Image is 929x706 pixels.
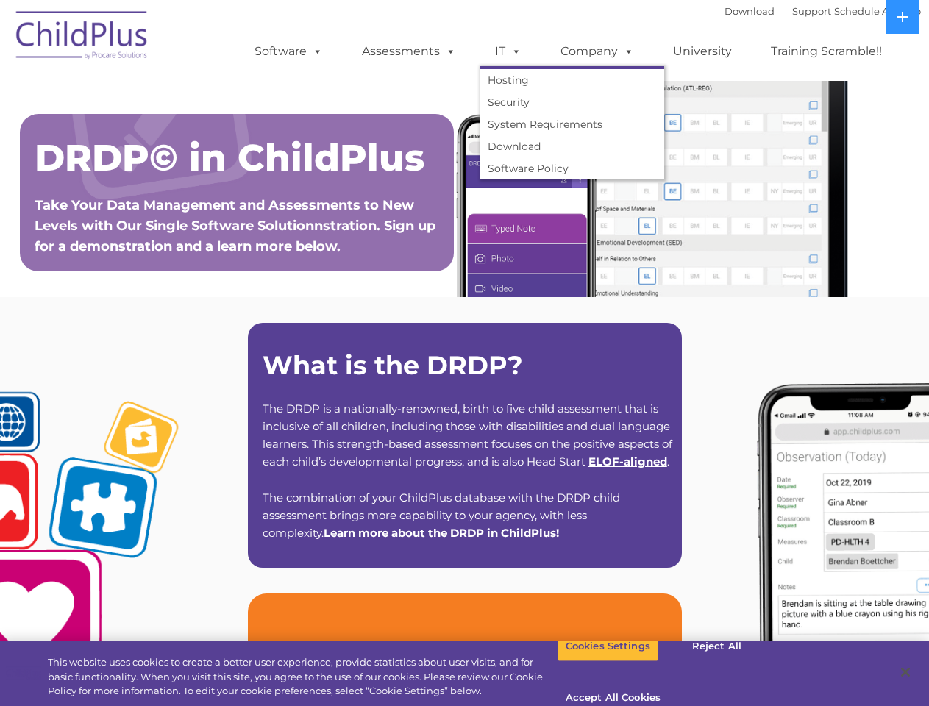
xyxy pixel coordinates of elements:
span: ! [324,526,559,540]
a: University [658,37,747,66]
a: IT [480,37,536,66]
a: Security [480,91,664,113]
span: Take Your Data Management and Assessments to New Levels with Our Single Software Solutionnstratio... [35,197,435,254]
span: DRDP© in ChildPlus [35,135,424,180]
span: The combination of your ChildPlus database with the DRDP child assessment brings more capability ... [263,491,620,540]
a: ELOF-aligned [588,454,667,468]
a: Download [480,135,664,157]
button: Cookies Settings [558,631,658,662]
button: Reject All [671,631,763,662]
a: System Requirements [480,113,664,135]
a: Schedule A Demo [834,5,921,17]
a: Support [792,5,831,17]
a: Software Policy [480,157,664,179]
a: Training Scramble!! [756,37,897,66]
a: Hosting [480,69,664,91]
div: This website uses cookies to create a better user experience, provide statistics about user visit... [48,655,558,699]
button: Close [889,656,922,688]
img: ChildPlus by Procare Solutions [9,1,156,74]
font: | [725,5,921,17]
a: Assessments [347,37,471,66]
a: Software [240,37,338,66]
a: Download [725,5,775,17]
a: Company [546,37,649,66]
strong: What is the DRDP? [263,349,523,381]
a: Learn more about the DRDP in ChildPlus [324,526,556,540]
span: The DRDP is a nationally-renowned, birth to five child assessment that is inclusive of all childr... [263,402,672,468]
